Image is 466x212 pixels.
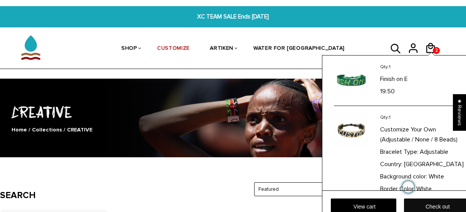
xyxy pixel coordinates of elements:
[210,29,233,69] a: ARTIKEN
[416,185,432,193] span: White
[64,126,65,133] span: /
[144,12,322,21] span: XC TEAM SALE Ends [DATE]
[157,29,190,69] a: CUSTOMIZE
[32,126,62,133] a: Collections
[389,114,391,120] span: 1
[253,29,345,69] a: WATER FOR [GEOGRAPHIC_DATA]
[380,148,418,156] span: Bracelet Type:
[380,87,395,95] span: 19.50
[389,64,391,70] span: 1
[121,29,137,69] a: SHOP
[12,126,27,133] a: Home
[420,148,448,156] span: Adjustable
[67,126,92,133] span: CREATIVE
[28,126,30,133] span: /
[433,45,440,56] span: 2
[380,185,415,193] span: Border Color:
[453,94,466,131] div: Click to open Judge.me floating reviews tab
[404,160,464,168] span: [GEOGRAPHIC_DATA]
[380,160,402,168] span: Country:
[334,114,369,148] img: Customize Your Own
[429,173,444,180] span: White
[380,173,427,180] span: Background color:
